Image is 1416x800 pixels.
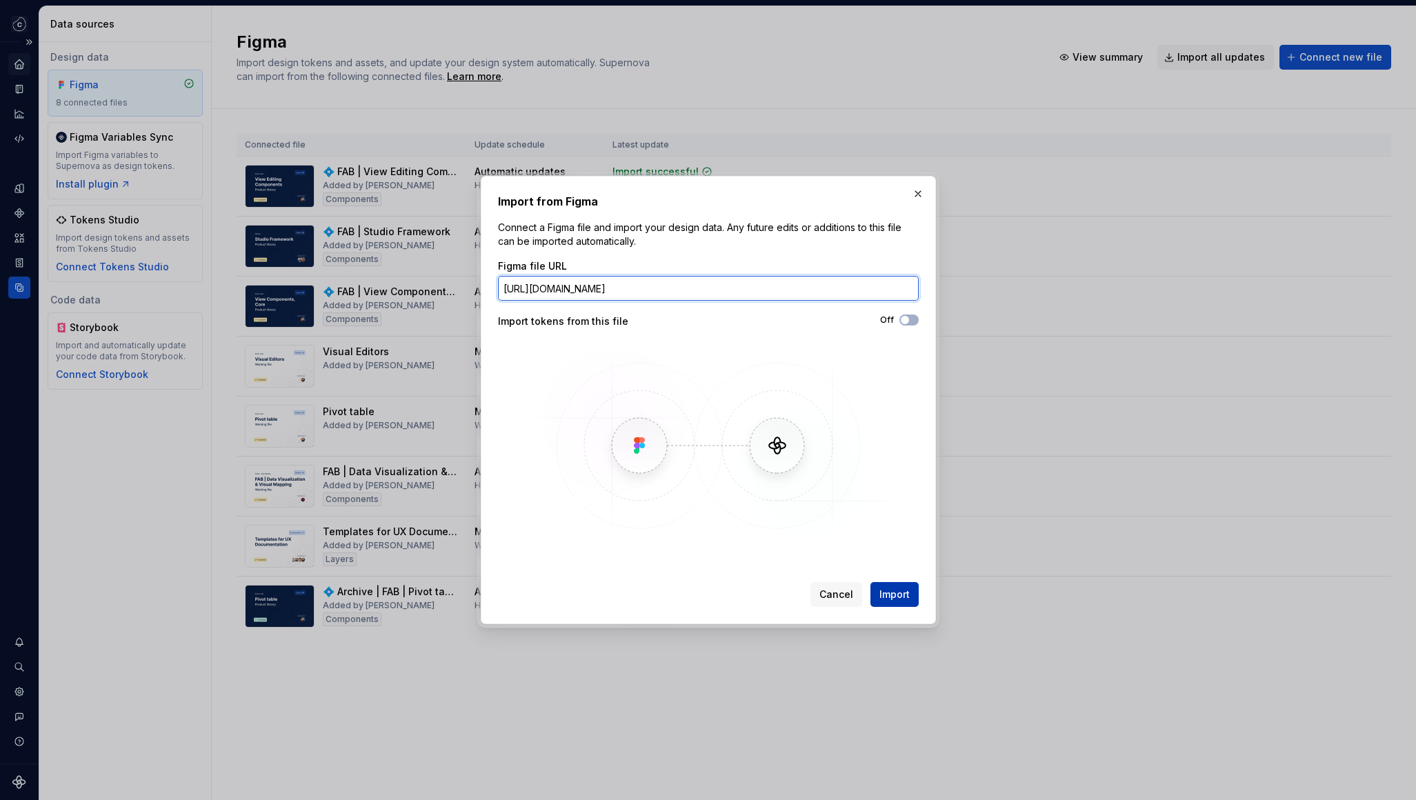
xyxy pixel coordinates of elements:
[498,221,919,248] p: Connect a Figma file and import your design data. Any future edits or additions to this file can ...
[879,588,910,601] span: Import
[498,193,919,210] h2: Import from Figma
[819,588,853,601] span: Cancel
[498,314,708,328] div: Import tokens from this file
[498,276,919,301] input: https://figma.com/file/...
[498,259,567,273] label: Figma file URL
[870,582,919,607] button: Import
[880,314,894,326] label: Off
[810,582,862,607] button: Cancel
